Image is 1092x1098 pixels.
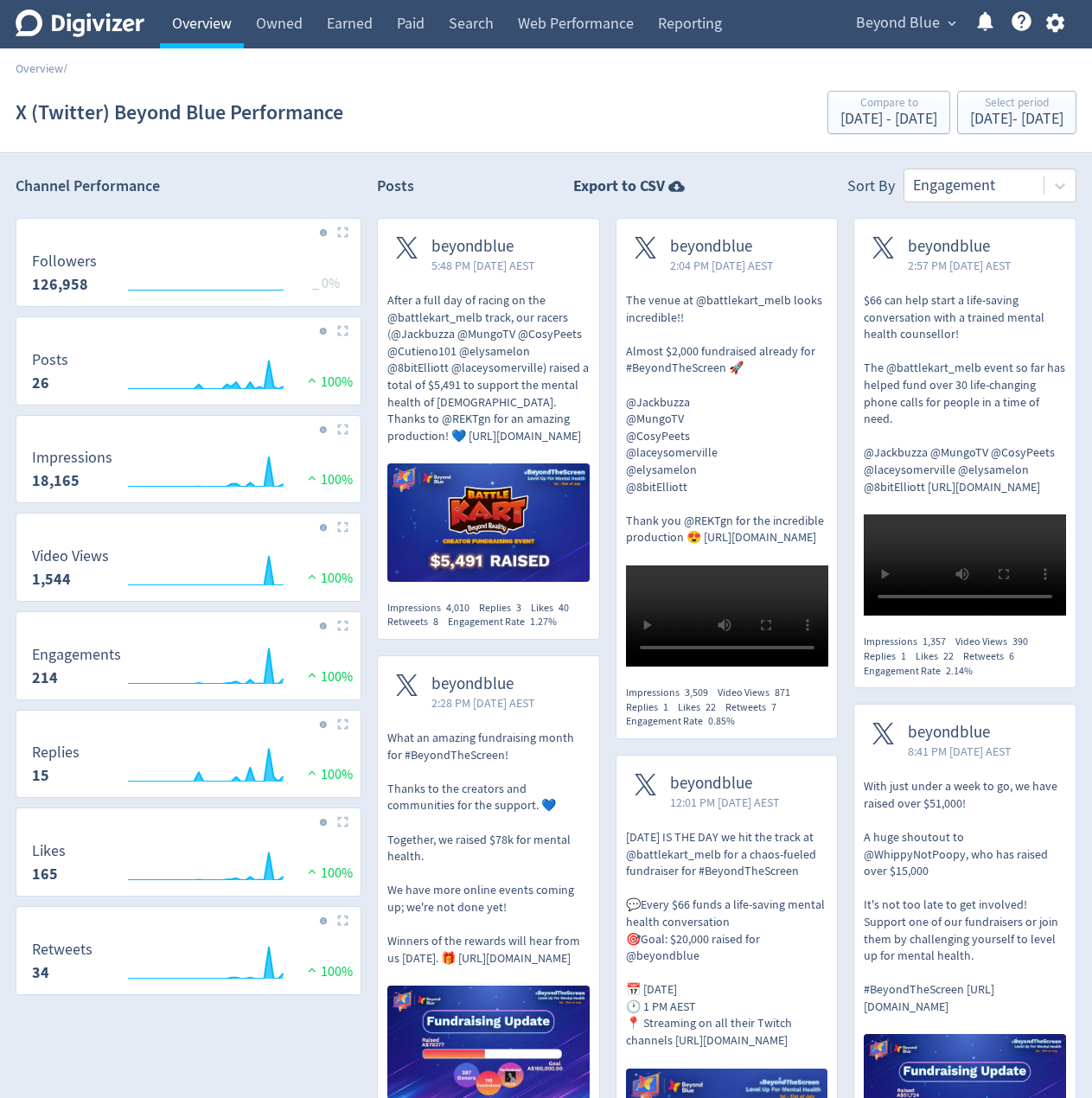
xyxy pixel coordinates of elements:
h2: Posts [377,176,414,202]
h2: Channel Performance [16,176,361,197]
span: 0.85% [708,714,735,728]
span: 1,357 [923,635,946,648]
img: Placeholder [337,521,348,533]
span: 8:41 PM [DATE] AEST [908,743,1012,760]
div: Engagement Rate [448,615,566,629]
div: Retweets [387,615,448,629]
div: Sort By [847,176,895,202]
div: Retweets [963,649,1024,664]
span: 2:57 PM [DATE] AEST [908,257,1012,274]
div: Select period [970,97,1063,112]
span: 2.14% [946,664,973,678]
svg: Video Views 1,544 [23,548,354,594]
span: beyondblue [431,237,535,257]
strong: 214 [32,667,58,688]
div: Replies [479,601,531,616]
dt: Retweets [32,940,93,960]
div: Impressions [864,635,955,649]
div: Compare to [840,97,937,112]
span: beyondblue [670,774,780,794]
span: 1 [663,700,668,714]
span: 871 [775,686,790,699]
div: Retweets [725,700,786,715]
span: beyondblue [670,237,774,257]
div: Replies [626,700,678,715]
dt: Posts [32,350,68,370]
img: Placeholder [337,718,348,730]
span: beyondblue [431,674,535,694]
a: beyondblue5:48 PM [DATE] AESTAfter a full day of racing on the @battlekart_melb track, our racers... [378,219,599,586]
dt: Video Views [32,546,109,566]
strong: 18,165 [32,470,80,491]
svg: Impressions 18,165 [23,450,354,495]
img: Placeholder [337,816,348,827]
span: 2:28 PM [DATE] AEST [431,694,535,712]
strong: Export to CSV [573,176,665,197]
div: Likes [678,700,725,715]
div: Impressions [387,601,479,616]
span: 3 [516,601,521,615]
p: What an amazing fundraising month for #BeyondTheScreen! Thanks to the creators and communities fo... [387,730,590,967]
h1: X (Twitter) Beyond Blue Performance [16,85,343,140]
a: Overview [16,61,63,76]
svg: Likes 165 [23,843,354,889]
a: beyondblue2:57 PM [DATE] AEST$66 can help start a life-saving conversation with a trained mental ... [854,219,1076,621]
img: positive-performance.svg [303,766,321,779]
div: Likes [531,601,578,616]
span: 100% [303,668,353,686]
span: 7 [771,700,776,714]
span: 100% [303,865,353,882]
div: Video Views [718,686,800,700]
dt: Engagements [32,645,121,665]
span: 8 [433,615,438,629]
span: 100% [303,963,353,980]
div: Engagement Rate [864,664,982,679]
span: 40 [559,601,569,615]
button: Beyond Blue [850,10,961,37]
div: Engagement Rate [626,714,744,729]
svg: Followers 126,958 [23,253,354,299]
img: positive-performance.svg [303,471,321,484]
span: 6 [1009,649,1014,663]
span: 1.27% [530,615,557,629]
a: beyondblue2:04 PM [DATE] AESTThe venue at @battlekart_melb looks incredible!! Almost $2,000 fundr... [616,219,838,672]
p: [DATE] IS THE DAY we hit the track at @battlekart_melb for a chaos-fueled fundraiser for #BeyondT... [626,829,828,1050]
img: positive-performance.svg [303,668,321,681]
div: [DATE] - [DATE] [840,112,937,127]
span: beyondblue [908,723,1012,743]
dt: Followers [32,252,97,271]
span: 100% [303,766,353,783]
img: positive-performance.svg [303,963,321,976]
img: Placeholder [337,325,348,336]
span: 100% [303,570,353,587]
p: With just under a week to go, we have raised over $51,000! A huge shoutout to @WhippyNotPoopy, wh... [864,778,1066,1015]
img: Placeholder [337,424,348,435]
p: After a full day of racing on the @battlekart_melb track, our racers (@Jackbuzza @MungoTV @CosyPe... [387,292,590,444]
span: 5:48 PM [DATE] AEST [431,257,535,274]
strong: 1,544 [32,569,71,590]
div: Likes [916,649,963,664]
svg: Posts 26 [23,352,354,398]
img: positive-performance.svg [303,373,321,386]
img: positive-performance.svg [303,570,321,583]
span: 3,509 [685,686,708,699]
dt: Likes [32,841,66,861]
svg: Replies 15 [23,744,354,790]
p: The venue at @battlekart_melb looks incredible!! Almost $2,000 fundraised already for #BeyondTheS... [626,292,828,546]
div: [DATE] - [DATE] [970,112,1063,127]
span: Beyond Blue [856,10,940,37]
dt: Impressions [32,448,112,468]
span: 100% [303,373,353,391]
span: 390 [1012,635,1028,648]
strong: 165 [32,864,58,884]
strong: 15 [32,765,49,786]
span: 4,010 [446,601,469,615]
span: 1 [901,649,906,663]
p: $66 can help start a life-saving conversation with a trained mental health counsellor! The @battl... [864,292,1066,495]
img: Placeholder [337,620,348,631]
span: expand_more [944,16,960,31]
svg: Retweets 34 [23,942,354,987]
strong: 34 [32,962,49,983]
div: Video Views [955,635,1038,649]
img: Placeholder [337,915,348,926]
